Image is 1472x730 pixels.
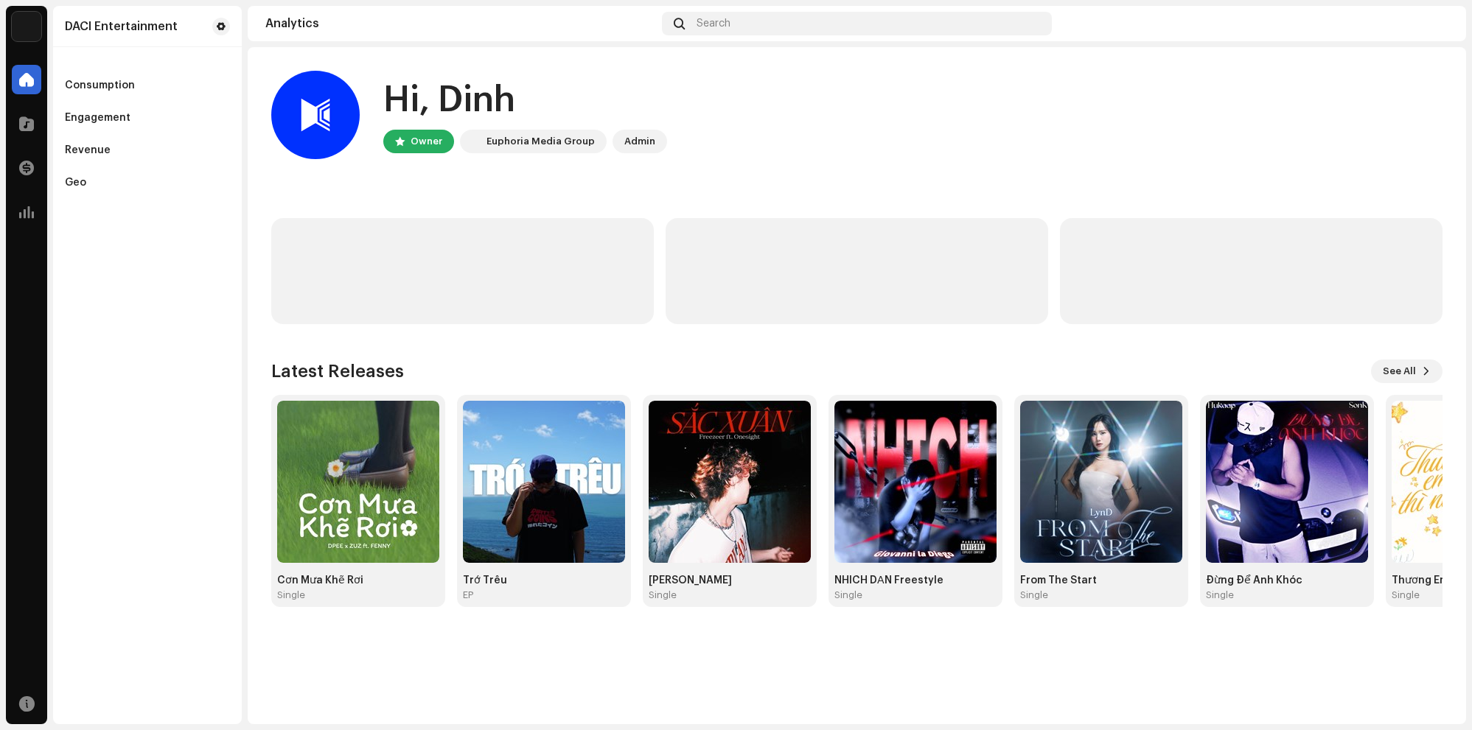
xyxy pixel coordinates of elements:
img: de0d2825-999c-4937-b35a-9adca56ee094 [12,12,41,41]
re-m-nav-item: Geo [59,168,236,197]
img: b6bd29e2-72e1-4683-aba9-aa4383998dae [271,71,360,159]
re-m-nav-item: Consumption [59,71,236,100]
div: Geo [65,177,86,189]
div: Owner [411,133,442,150]
div: Analytics [265,18,656,29]
re-m-nav-item: Engagement [59,103,236,133]
div: Single [1392,589,1420,601]
div: Single [277,589,305,601]
div: [PERSON_NAME] [649,575,811,586]
img: de0d2825-999c-4937-b35a-9adca56ee094 [463,133,481,150]
div: Cơn Mưa Khẽ Rơi [277,575,439,586]
div: EP [463,589,473,601]
span: Search [697,18,730,29]
re-m-nav-item: Revenue [59,136,236,165]
img: b6bd29e2-72e1-4683-aba9-aa4383998dae [1425,12,1448,35]
div: NHÍCH DẦN Freestyle [834,575,997,586]
div: Single [649,589,677,601]
div: Hi, Dinh [383,77,667,124]
img: d835365c-5e32-44d0-83ba-d4bae5eff999 [1020,401,1182,563]
div: Admin [624,133,655,150]
div: Đừng Để Anh Khóc [1206,575,1368,586]
div: Single [1020,589,1048,601]
h3: Latest Releases [271,359,404,383]
img: 217bba53-27bf-4112-b3bf-e44df20d42b8 [463,401,625,563]
div: Engagement [65,112,130,124]
div: Trớ Trêu [463,575,625,586]
img: 01de2bb6-a273-4cab-8b85-9eb78bdf0561 [649,401,811,563]
img: ded525b8-e2a9-4ebb-b513-fc3adb1d0d1c [834,401,997,563]
div: From The Start [1020,575,1182,586]
div: DACI Entertainment [65,21,178,32]
div: Revenue [65,144,111,156]
div: Single [834,589,862,601]
img: 37ef597e-c3af-465f-b580-bf6a8e3f60c8 [277,401,439,563]
div: Euphoria Media Group [486,133,595,150]
button: See All [1371,359,1443,383]
div: Consumption [65,80,135,91]
span: See All [1383,357,1416,386]
div: Single [1206,589,1234,601]
img: 91c75903-3cbf-4d8e-82f1-082f33fb87bf [1206,401,1368,563]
